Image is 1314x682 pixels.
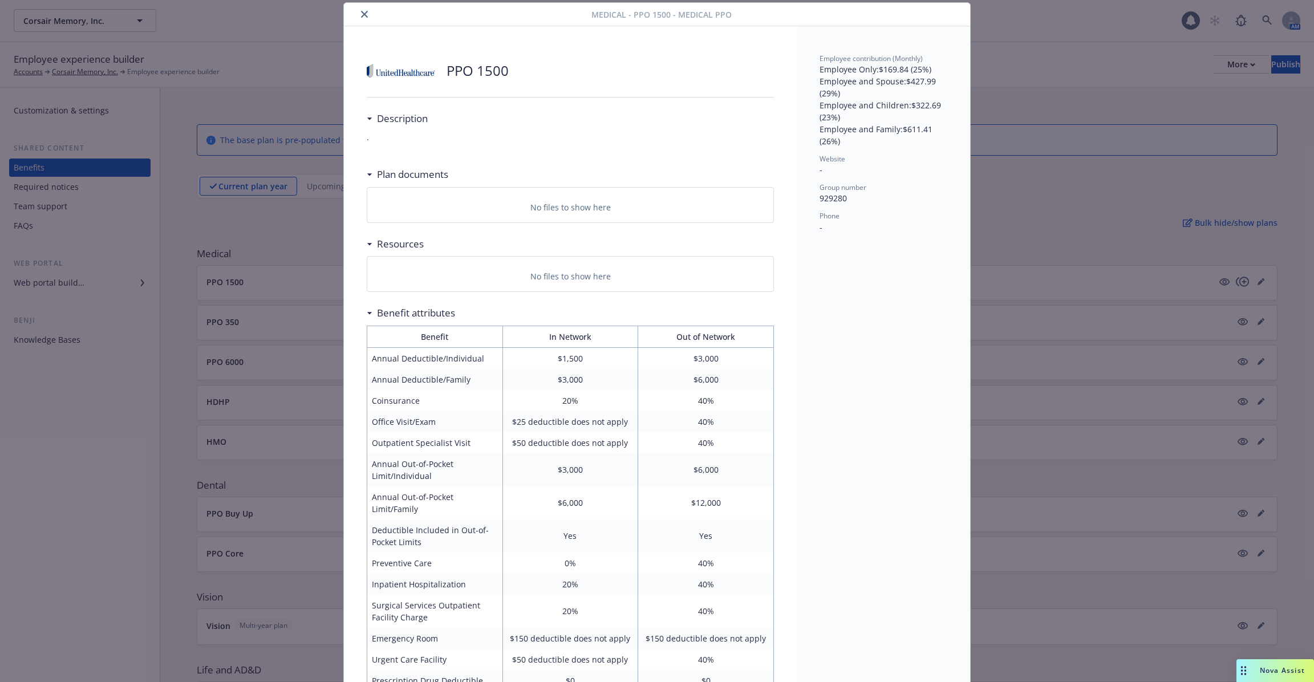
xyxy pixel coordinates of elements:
[502,453,638,486] td: $3,000
[820,154,845,164] span: Website
[367,326,503,347] th: Benefit
[367,111,428,126] div: Description
[638,574,774,595] td: 40%
[1260,665,1305,675] span: Nova Assist
[1236,659,1251,682] div: Drag to move
[638,595,774,628] td: 40%
[1236,659,1314,682] button: Nova Assist
[367,306,455,320] div: Benefit attributes
[367,628,503,649] td: Emergency Room
[820,164,947,176] p: -
[638,486,774,519] td: $12,000
[367,486,503,519] td: Annual Out-of-Pocket Limit/Family
[367,237,424,251] div: Resources
[502,369,638,390] td: $3,000
[530,201,611,213] p: No files to show here
[502,390,638,411] td: 20%
[820,99,947,123] p: Employee and Children : $322.69 (23%)
[502,574,638,595] td: 20%
[820,54,923,63] span: Employee contribution (Monthly)
[502,628,638,649] td: $150 deductible does not apply
[377,306,455,320] h3: Benefit attributes
[502,347,638,369] td: $1,500
[377,111,428,126] h3: Description
[820,221,947,233] p: -
[502,595,638,628] td: 20%
[367,369,503,390] td: Annual Deductible/Family
[638,553,774,574] td: 40%
[502,553,638,574] td: 0%
[820,63,947,75] p: Employee Only : $169.84 (25%)
[377,237,424,251] h3: Resources
[638,411,774,432] td: 40%
[502,432,638,453] td: $50 deductible does not apply
[367,649,503,670] td: Urgent Care Facility
[530,270,611,282] p: No files to show here
[502,649,638,670] td: $50 deductible does not apply
[591,9,732,21] span: Medical - PPO 1500 - Medical PPO
[447,61,509,80] p: PPO 1500
[502,519,638,553] td: Yes
[367,54,435,88] img: United Healthcare Insurance Company
[367,167,448,182] div: Plan documents
[638,369,774,390] td: $6,000
[638,347,774,369] td: $3,000
[367,131,774,144] p: .
[377,167,448,182] h3: Plan documents
[502,486,638,519] td: $6,000
[820,75,947,99] p: Employee and Spouse : $427.99 (29%)
[638,649,774,670] td: 40%
[820,211,839,221] span: Phone
[638,432,774,453] td: 40%
[367,432,503,453] td: Outpatient Specialist Visit
[820,123,947,147] p: Employee and Family : $611.41 (26%)
[358,7,371,21] button: close
[367,453,503,486] td: Annual Out-of-Pocket Limit/Individual
[367,411,503,432] td: Office Visit/Exam
[638,390,774,411] td: 40%
[367,595,503,628] td: Surgical Services Outpatient Facility Charge
[367,553,503,574] td: Preventive Care
[638,326,774,347] th: Out of Network
[367,519,503,553] td: Deductible Included in Out-of-Pocket Limits
[367,574,503,595] td: Inpatient Hospitalization
[502,411,638,432] td: $25 deductible does not apply
[638,453,774,486] td: $6,000
[367,347,503,369] td: Annual Deductible/Individual
[502,326,638,347] th: In Network
[638,519,774,553] td: Yes
[638,628,774,649] td: $150 deductible does not apply
[820,182,866,192] span: Group number
[367,390,503,411] td: Coinsurance
[820,192,947,204] p: 929280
